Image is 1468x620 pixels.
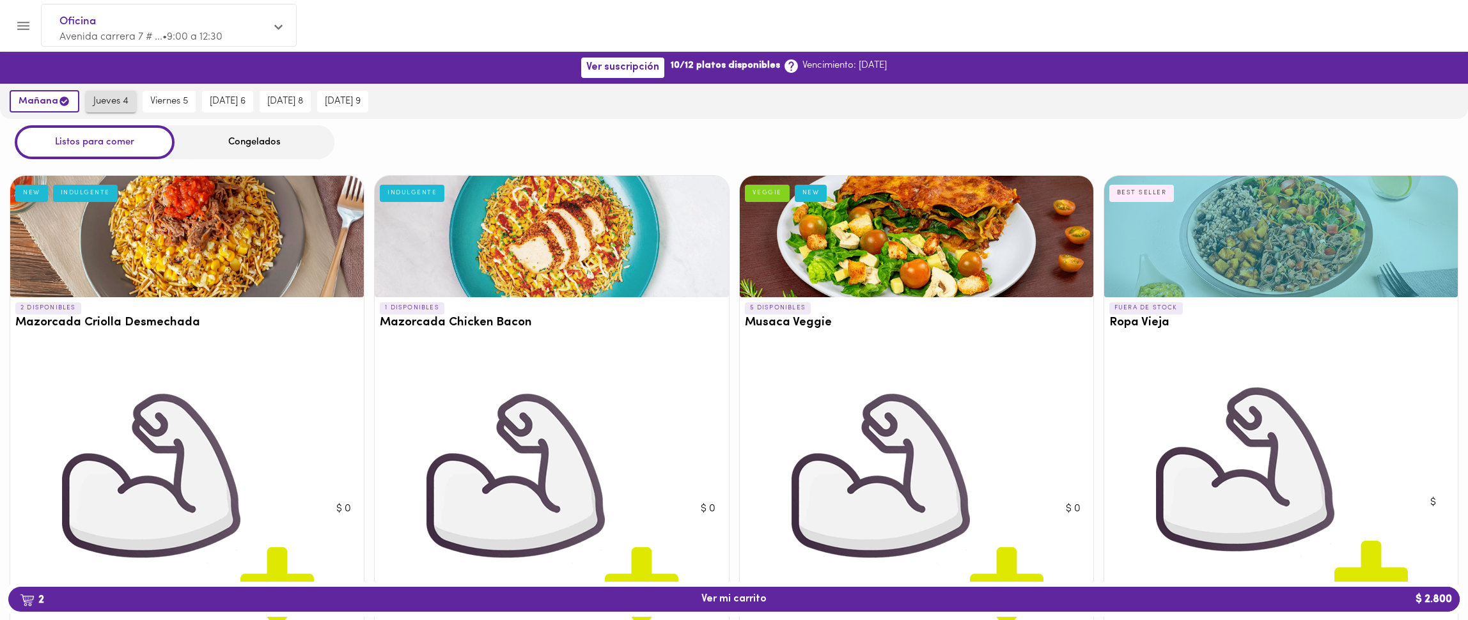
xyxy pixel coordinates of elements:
[260,91,311,112] button: [DATE] 8
[581,58,664,77] button: Ver suscripción
[53,185,118,201] div: INDULGENTE
[15,125,175,159] div: Listos para comer
[10,176,364,297] div: Mazorcada Criolla Desmechada
[745,302,811,314] p: 5 DISPONIBLES
[19,95,70,107] span: mañana
[93,96,129,107] span: jueves 4
[375,176,728,297] div: Mazorcada Chicken Bacon
[380,316,723,330] h3: Mazorcada Chicken Bacon
[59,32,223,42] span: Avenida carrera 7 # ... • 9:00 a 12:30
[745,185,790,201] div: VEGGIE
[8,10,39,42] button: Menu
[1109,302,1183,314] p: FUERA DE STOCK
[1109,185,1175,201] div: BEST SELLER
[10,90,79,112] button: mañana
[59,13,265,30] span: Oficina
[20,594,35,607] img: cart.png
[175,125,334,159] div: Congelados
[210,96,246,107] span: [DATE] 6
[380,302,444,314] p: 1 DISPONIBLES
[15,185,48,201] div: NEW
[671,59,780,72] b: 10/12 platos disponibles
[317,91,368,112] button: [DATE] 9
[701,593,767,605] span: Ver mi carrito
[1109,316,1453,330] h3: Ropa Vieja
[795,185,827,201] div: NEW
[740,176,1093,297] div: Musaca Veggie
[12,591,52,608] b: 2
[380,185,444,201] div: INDULGENTE
[1394,546,1455,607] iframe: Messagebird Livechat Widget
[8,587,1460,612] button: 2Ver mi carrito$ 2.800
[1104,176,1458,297] div: Ropa Vieja
[202,91,253,112] button: [DATE] 6
[150,96,188,107] span: viernes 5
[15,316,359,330] h3: Mazorcada Criolla Desmechada
[86,91,136,112] button: jueves 4
[143,91,196,112] button: viernes 5
[15,302,81,314] p: 2 DISPONIBLES
[586,61,659,74] span: Ver suscripción
[802,59,887,72] p: Vencimiento: [DATE]
[325,96,361,107] span: [DATE] 9
[267,96,303,107] span: [DATE] 8
[745,316,1088,330] h3: Musaca Veggie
